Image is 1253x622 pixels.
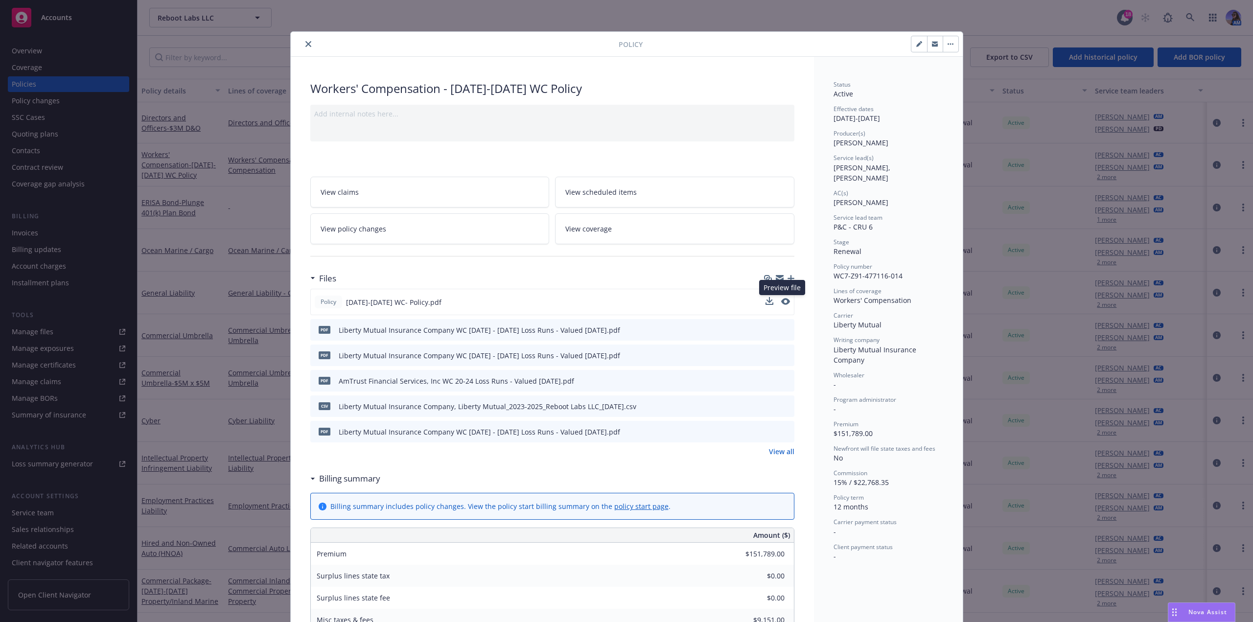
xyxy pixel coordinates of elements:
[834,478,889,487] span: 15% / $22,768.35
[565,224,612,234] span: View coverage
[834,444,935,453] span: Newfront will file state taxes and fees
[310,177,550,207] a: View claims
[346,297,441,307] span: [DATE]-[DATE] WC- Policy.pdf
[339,350,620,361] div: Liberty Mutual Insurance Company WC [DATE] - [DATE] Loss Runs - Valued [DATE].pdf
[766,325,774,335] button: download file
[834,429,873,438] span: $151,789.00
[319,272,336,285] h3: Files
[834,371,864,379] span: Wholesaler
[614,502,669,511] a: policy start page
[834,311,853,320] span: Carrier
[319,428,330,435] span: pdf
[310,213,550,244] a: View policy changes
[319,377,330,384] span: pdf
[834,345,918,365] span: Liberty Mutual Insurance Company
[565,187,637,197] span: View scheduled items
[834,527,836,536] span: -
[834,198,888,207] span: [PERSON_NAME]
[766,427,774,437] button: download file
[834,154,874,162] span: Service lead(s)
[317,549,347,558] span: Premium
[319,472,380,485] h3: Billing summary
[339,376,574,386] div: AmTrust Financial Services, Inc WC 20-24 Loss Runs - Valued [DATE].pdf
[834,80,851,89] span: Status
[834,213,882,222] span: Service lead team
[834,105,943,123] div: [DATE] - [DATE]
[310,272,336,285] div: Files
[319,402,330,410] span: csv
[834,469,867,477] span: Commission
[834,271,903,280] span: WC7-Z91-477116-014
[834,404,836,414] span: -
[782,325,790,335] button: preview file
[759,280,805,295] div: Preview file
[834,493,864,502] span: Policy term
[782,376,790,386] button: preview file
[302,38,314,50] button: close
[834,518,897,526] span: Carrier payment status
[339,401,636,412] div: Liberty Mutual Insurance Company, Liberty Mutual_2023-2025_Reboot Labs LLC_[DATE].csv
[766,401,774,412] button: download file
[834,552,836,561] span: -
[321,187,359,197] span: View claims
[834,543,893,551] span: Client payment status
[782,401,790,412] button: preview file
[781,297,790,307] button: preview file
[769,446,794,457] a: View all
[1168,602,1235,622] button: Nova Assist
[766,297,773,307] button: download file
[314,109,790,119] div: Add internal notes here...
[310,80,794,97] div: Workers' Compensation - [DATE]-[DATE] WC Policy
[319,351,330,359] span: pdf
[753,530,790,540] span: Amount ($)
[782,350,790,361] button: preview file
[834,105,874,113] span: Effective dates
[782,427,790,437] button: preview file
[1188,608,1227,616] span: Nova Assist
[834,138,888,147] span: [PERSON_NAME]
[834,287,882,295] span: Lines of coverage
[317,593,390,602] span: Surplus lines state fee
[834,380,836,389] span: -
[339,427,620,437] div: Liberty Mutual Insurance Company WC [DATE] - [DATE] Loss Runs - Valued [DATE].pdf
[766,297,773,305] button: download file
[330,501,671,511] div: Billing summary includes policy changes. View the policy start billing summary on the .
[619,39,643,49] span: Policy
[834,420,859,428] span: Premium
[834,296,911,305] span: Workers' Compensation
[321,224,386,234] span: View policy changes
[834,189,848,197] span: AC(s)
[766,350,774,361] button: download file
[834,502,868,511] span: 12 months
[834,163,892,183] span: [PERSON_NAME], [PERSON_NAME]
[834,222,873,231] span: P&C - CRU 6
[834,238,849,246] span: Stage
[727,547,790,561] input: 0.00
[727,569,790,583] input: 0.00
[834,320,882,329] span: Liberty Mutual
[555,177,794,207] a: View scheduled items
[339,325,620,335] div: Liberty Mutual Insurance Company WC [DATE] - [DATE] Loss Runs - Valued [DATE].pdf
[834,247,861,256] span: Renewal
[834,453,843,462] span: No
[319,298,338,306] span: Policy
[319,326,330,333] span: pdf
[834,129,865,138] span: Producer(s)
[834,262,872,271] span: Policy number
[1168,603,1181,622] div: Drag to move
[310,472,380,485] div: Billing summary
[766,376,774,386] button: download file
[781,298,790,305] button: preview file
[727,591,790,605] input: 0.00
[834,336,880,344] span: Writing company
[317,571,390,580] span: Surplus lines state tax
[834,89,853,98] span: Active
[555,213,794,244] a: View coverage
[834,395,896,404] span: Program administrator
